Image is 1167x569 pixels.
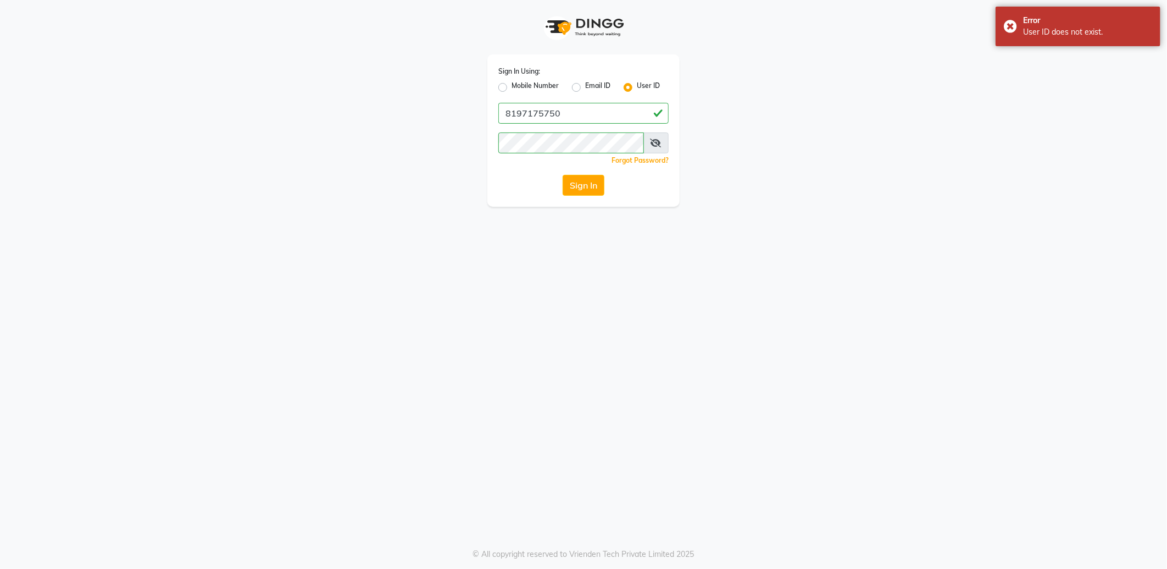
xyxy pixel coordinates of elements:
input: Username [498,103,669,124]
label: User ID [637,81,660,94]
label: Mobile Number [512,81,559,94]
input: Username [498,132,644,153]
button: Sign In [563,175,604,196]
img: logo1.svg [540,11,627,43]
label: Sign In Using: [498,67,540,76]
label: Email ID [585,81,610,94]
div: Error [1023,15,1152,26]
a: Forgot Password? [612,156,669,164]
div: User ID does not exist. [1023,26,1152,38]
